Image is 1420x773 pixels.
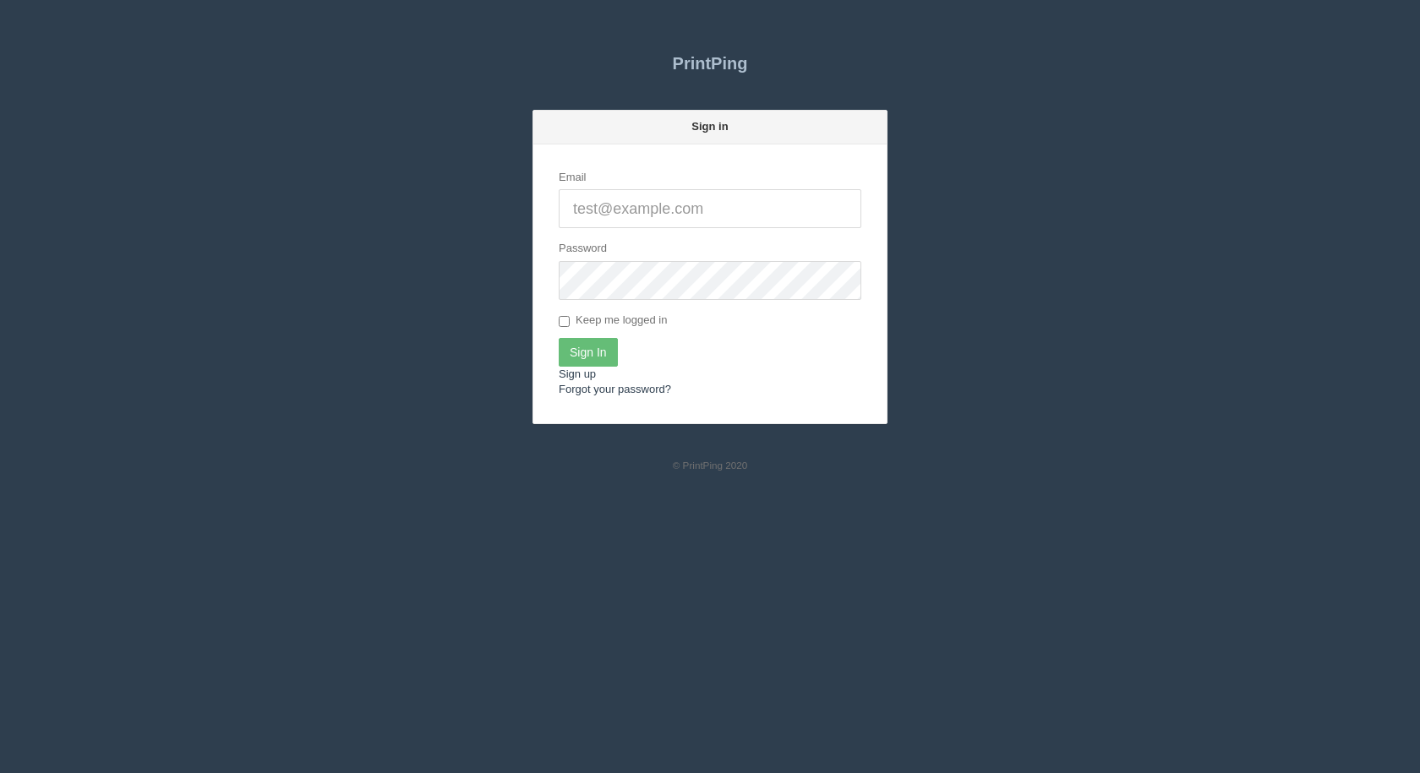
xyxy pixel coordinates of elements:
strong: Sign in [691,120,728,133]
a: Sign up [559,367,596,380]
input: Sign In [559,338,618,367]
a: Forgot your password? [559,383,671,395]
label: Email [559,170,587,186]
small: © PrintPing 2020 [673,460,748,471]
input: Keep me logged in [559,316,570,327]
label: Password [559,241,607,257]
label: Keep me logged in [559,313,667,329]
a: PrintPing [532,42,887,84]
input: test@example.com [559,189,861,228]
